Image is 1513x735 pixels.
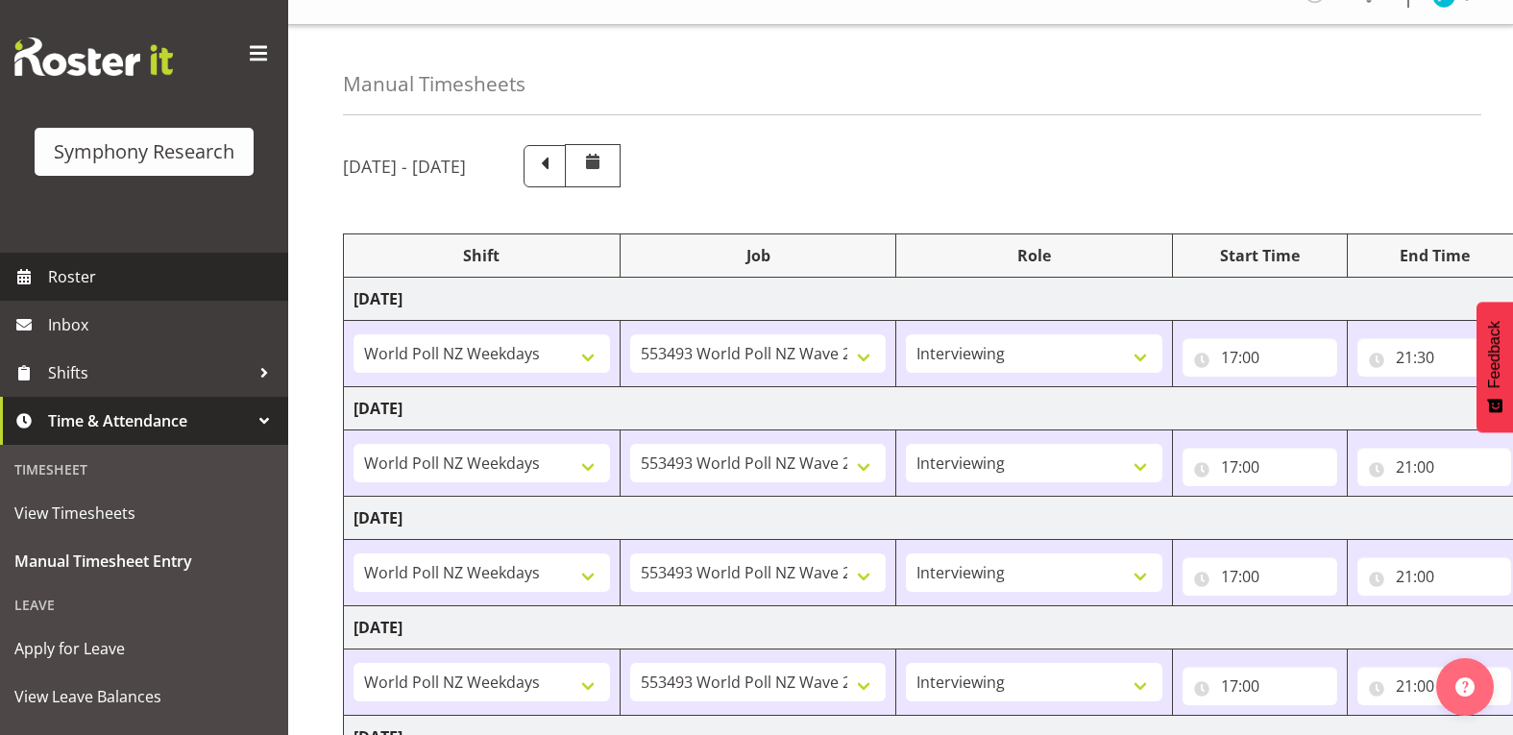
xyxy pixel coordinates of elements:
div: Job [630,244,887,267]
div: Symphony Research [54,137,234,166]
div: Role [906,244,1162,267]
h4: Manual Timesheets [343,73,525,95]
span: Roster [48,262,279,291]
div: End Time [1357,244,1512,267]
input: Click to select... [1357,338,1512,377]
input: Click to select... [1183,338,1337,377]
a: View Leave Balances [5,673,283,721]
span: Inbox [48,310,279,339]
span: Apply for Leave [14,634,274,663]
h5: [DATE] - [DATE] [343,156,466,177]
span: Shifts [48,358,250,387]
a: Apply for Leave [5,625,283,673]
a: Manual Timesheet Entry [5,537,283,585]
span: Time & Attendance [48,406,250,435]
div: Start Time [1183,244,1337,267]
span: View Leave Balances [14,682,274,711]
input: Click to select... [1183,448,1337,486]
input: Click to select... [1357,667,1512,705]
span: View Timesheets [14,499,274,527]
div: Leave [5,585,283,625]
a: View Timesheets [5,489,283,537]
input: Click to select... [1357,448,1512,486]
input: Click to select... [1357,557,1512,596]
input: Click to select... [1183,667,1337,705]
img: Rosterit website logo [14,37,173,76]
button: Feedback - Show survey [1476,302,1513,432]
img: help-xxl-2.png [1455,677,1475,697]
div: Timesheet [5,450,283,489]
span: Manual Timesheet Entry [14,547,274,576]
span: Feedback [1486,321,1503,388]
div: Shift [354,244,610,267]
input: Click to select... [1183,557,1337,596]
